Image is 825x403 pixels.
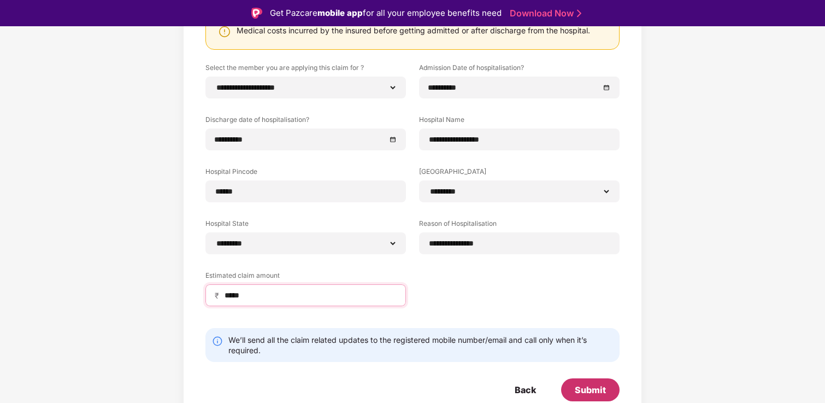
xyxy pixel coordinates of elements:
[205,271,406,284] label: Estimated claim amount
[419,63,620,77] label: Admission Date of hospitalisation?
[510,8,578,19] a: Download Now
[515,384,536,396] div: Back
[419,115,620,129] label: Hospital Name
[575,384,606,396] div: Submit
[205,63,406,77] label: Select the member you are applying this claim for ?
[317,8,363,18] strong: mobile app
[228,335,613,355] div: We’ll send all the claim related updates to the registered mobile number/email and call only when...
[212,336,223,347] img: svg+xml;base64,PHN2ZyBpZD0iSW5mby0yMHgyMCIgeG1sbnM9Imh0dHA6Ly93d3cudzMub3JnLzIwMDAvc3ZnIiB3aWR0aD...
[215,290,223,301] span: ₹
[205,219,406,232] label: Hospital State
[251,8,262,19] img: Logo
[270,7,502,20] div: Get Pazcare for all your employee benefits need
[205,115,406,129] label: Discharge date of hospitalisation?
[218,25,231,38] img: svg+xml;base64,PHN2ZyBpZD0iV2FybmluZ18tXzI0eDI0IiBkYXRhLW5hbWU9Ildhcm5pbmcgLSAyNHgyNCIgeG1sbnM9Im...
[237,25,590,36] div: Medical costs incurred by the insured before getting admitted or after discharge from the hospital.
[577,8,581,19] img: Stroke
[419,219,620,232] label: Reason of Hospitalisation
[205,167,406,180] label: Hospital Pincode
[419,167,620,180] label: [GEOGRAPHIC_DATA]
